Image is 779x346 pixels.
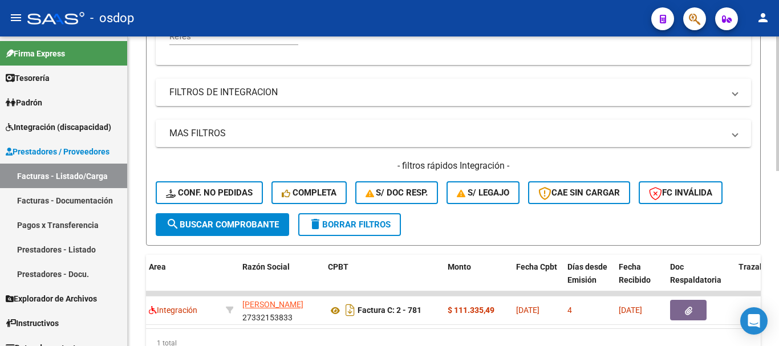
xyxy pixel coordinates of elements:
[567,306,572,315] span: 4
[6,292,97,305] span: Explorador de Archivos
[156,160,751,172] h4: - filtros rápidos Integración -
[619,306,642,315] span: [DATE]
[328,262,348,271] span: CPBT
[448,306,494,315] strong: $ 111.335,49
[156,213,289,236] button: Buscar Comprobante
[740,307,768,335] div: Open Intercom Messenger
[169,86,724,99] mat-panel-title: FILTROS DE INTEGRACION
[323,255,443,305] datatable-header-cell: CPBT
[149,262,166,271] span: Area
[309,217,322,231] mat-icon: delete
[282,188,336,198] span: Completa
[156,120,751,147] mat-expansion-panel-header: MAS FILTROS
[528,181,630,204] button: CAE SIN CARGAR
[457,188,509,198] span: S/ legajo
[355,181,439,204] button: S/ Doc Resp.
[9,11,23,25] mat-icon: menu
[238,255,323,305] datatable-header-cell: Razón Social
[666,255,734,305] datatable-header-cell: Doc Respaldatoria
[567,262,607,284] span: Días desde Emisión
[271,181,347,204] button: Completa
[448,262,471,271] span: Monto
[443,255,512,305] datatable-header-cell: Monto
[6,72,50,84] span: Tesorería
[619,262,651,284] span: Fecha Recibido
[538,188,620,198] span: CAE SIN CARGAR
[343,301,358,319] i: Descargar documento
[6,47,65,60] span: Firma Express
[242,298,319,322] div: 27332153833
[516,262,557,271] span: Fecha Cpbt
[156,79,751,106] mat-expansion-panel-header: FILTROS DE INTEGRACION
[649,188,712,198] span: FC Inválida
[6,145,109,158] span: Prestadores / Proveedores
[166,219,279,230] span: Buscar Comprobante
[166,217,180,231] mat-icon: search
[156,181,263,204] button: Conf. no pedidas
[90,6,134,31] span: - osdop
[309,219,391,230] span: Borrar Filtros
[149,306,197,315] span: Integración
[366,188,428,198] span: S/ Doc Resp.
[756,11,770,25] mat-icon: person
[614,255,666,305] datatable-header-cell: Fecha Recibido
[144,255,221,305] datatable-header-cell: Area
[166,188,253,198] span: Conf. no pedidas
[639,181,723,204] button: FC Inválida
[512,255,563,305] datatable-header-cell: Fecha Cpbt
[169,127,724,140] mat-panel-title: MAS FILTROS
[516,306,539,315] span: [DATE]
[6,96,42,109] span: Padrón
[242,300,303,309] span: [PERSON_NAME]
[563,255,614,305] datatable-header-cell: Días desde Emisión
[447,181,520,204] button: S/ legajo
[298,213,401,236] button: Borrar Filtros
[670,262,721,284] span: Doc Respaldatoria
[6,121,111,133] span: Integración (discapacidad)
[358,306,421,315] strong: Factura C: 2 - 781
[242,262,290,271] span: Razón Social
[6,317,59,329] span: Instructivos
